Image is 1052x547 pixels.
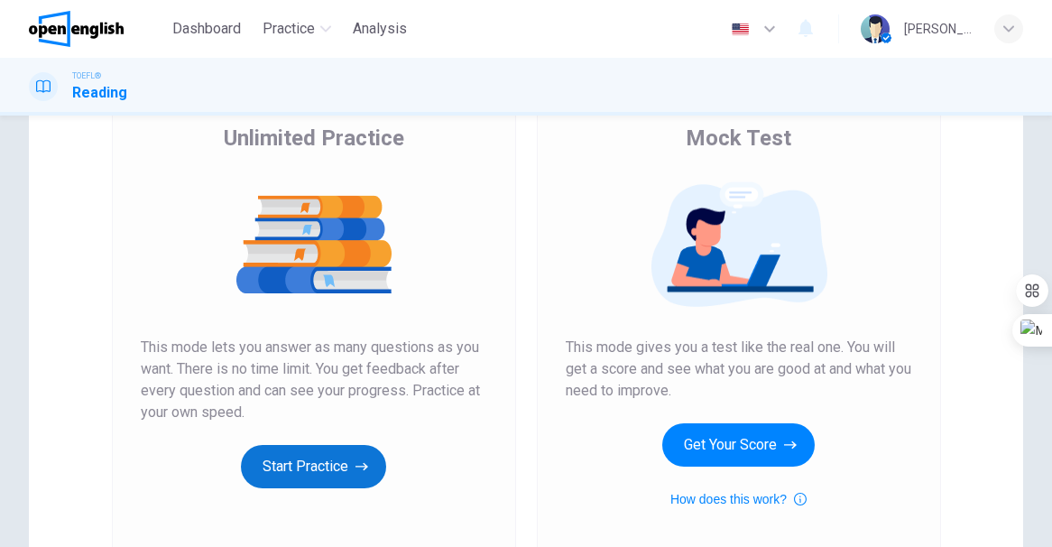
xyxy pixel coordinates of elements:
button: Get Your Score [662,423,815,467]
div: [PERSON_NAME] [904,18,973,40]
img: OpenEnglish logo [29,11,124,47]
a: OpenEnglish logo [29,11,165,47]
img: en [729,23,752,36]
span: Analysis [353,18,407,40]
span: This mode lets you answer as many questions as you want. There is no time limit. You get feedback... [141,337,487,423]
button: Dashboard [165,13,248,45]
h1: Reading [72,82,127,104]
span: Mock Test [686,124,791,153]
button: Practice [255,13,338,45]
span: Practice [263,18,315,40]
button: Start Practice [241,445,386,488]
button: How does this work? [670,488,807,510]
button: Analysis [346,13,414,45]
img: Profile picture [861,14,890,43]
span: This mode gives you a test like the real one. You will get a score and see what you are good at a... [566,337,912,402]
span: Dashboard [172,18,241,40]
span: Unlimited Practice [224,124,404,153]
span: TOEFL® [72,70,101,82]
